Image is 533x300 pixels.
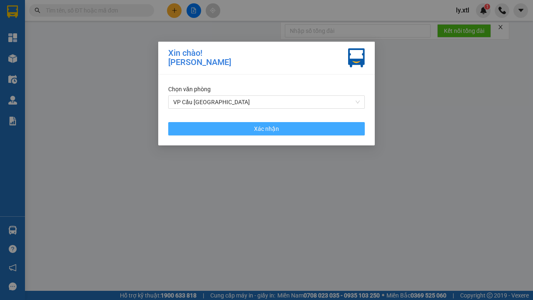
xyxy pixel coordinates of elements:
[348,48,365,67] img: vxr-icon
[254,124,279,133] span: Xác nhận
[168,85,365,94] div: Chọn văn phòng
[168,122,365,135] button: Xác nhận
[173,96,360,108] span: VP Cầu Sài Gòn
[168,48,231,67] div: Xin chào! [PERSON_NAME]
